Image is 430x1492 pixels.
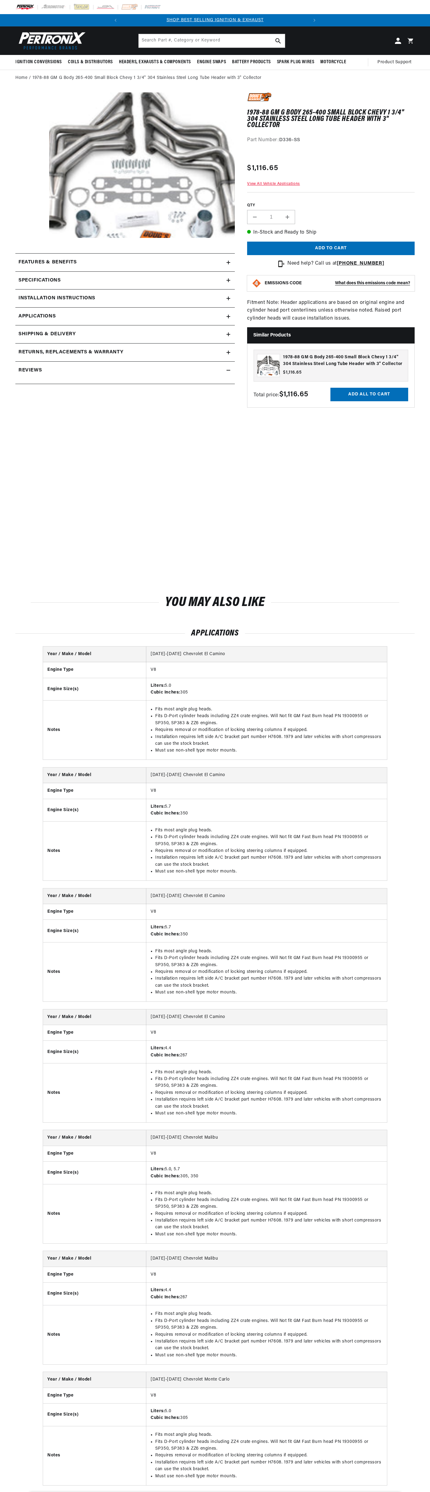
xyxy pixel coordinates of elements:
strong: Cubic Inches: [151,811,180,816]
button: Translation missing: en.sections.announcements.previous_announcement [109,14,122,26]
li: Must use non-shell type motor mounts. [155,747,383,754]
li: Must use non-shell type motor mounts. [155,1110,383,1117]
li: Installation requires left side A/C bracket part number H7608. 1979 and later vehicles with short... [155,1338,383,1352]
summary: Ignition Conversions [15,55,65,69]
input: Search Part #, Category or Keyword [139,34,285,48]
td: [DATE]-[DATE] Chevrolet El Camino [146,888,387,904]
strong: Liters: [151,1409,165,1413]
th: Engine Type [43,783,146,799]
li: Fits D-Port cylinder heads including ZZ4 crate engines. Will Not fit GM Fast Burn head PN 1930095... [155,1318,383,1331]
button: Search Part #, Category or Keyword [271,34,285,48]
th: Engine Size(s) [43,1041,146,1063]
span: Motorcycle [320,59,346,65]
th: Engine Size(s) [43,1283,146,1305]
a: 1978-88 GM G Body 265-400 Small Block Chevy 1 3/4" 304 Stainless Steel Long Tube Header with 3" C... [33,75,262,81]
button: Add all to cart [330,388,408,402]
li: Requires removal or modification of locking steering columns if equipped. [155,1452,383,1459]
strong: D336-SS [279,138,300,142]
a: View All Vehicle Applications [247,182,300,186]
span: $1,116.65 [283,369,302,376]
summary: Battery Products [229,55,274,69]
li: Fits most angle plug heads. [155,1069,383,1076]
summary: Shipping & Delivery [15,325,235,343]
td: V8 [146,1267,387,1282]
strong: $1,116.65 [279,391,308,398]
a: Home [15,75,27,81]
span: Product Support [377,59,412,66]
div: Announcement [122,17,308,24]
th: Notes [43,1184,146,1243]
td: 4.4 267 [146,1283,387,1305]
h2: Applications [15,630,415,637]
li: Must use non-shell type motor mounts. [155,989,383,996]
li: Fits most angle plug heads. [155,1432,383,1438]
th: Year / Make / Model [43,767,146,783]
li: Must use non-shell type motor mounts. [155,1352,383,1359]
label: QTY [247,203,415,208]
strong: Liters: [151,804,165,809]
th: Notes [43,1063,146,1122]
h2: Installation instructions [18,294,95,302]
th: Engine Type [43,1146,146,1161]
td: 5.0 305 [146,1404,387,1426]
td: 5.7 350 [146,920,387,942]
th: Year / Make / Model [43,1372,146,1388]
strong: Cubic Inches: [151,1416,180,1420]
td: V8 [146,1388,387,1403]
summary: Motorcycle [317,55,349,69]
div: 1 of 2 [122,17,308,24]
button: Add to cart [247,242,415,255]
th: Year / Make / Model [43,647,146,662]
a: Applications [15,308,235,326]
strong: Liters: [151,1167,165,1171]
button: EMISSIONS CODEWhat does this emissions code mean? [265,281,410,286]
th: Year / Make / Model [43,1130,146,1146]
li: Must use non-shell type motor mounts. [155,1231,383,1238]
summary: Reviews [15,362,235,379]
li: Fits most angle plug heads. [155,1190,383,1197]
li: Must use non-shell type motor mounts. [155,868,383,875]
summary: Product Support [377,55,415,70]
li: Fits D-Port cylinder heads including ZZ4 crate engines. Will Not fit GM Fast Burn head PN 1930095... [155,1439,383,1452]
strong: Cubic Inches: [151,690,180,695]
td: [DATE]-[DATE] Chevrolet El Camino [146,1009,387,1025]
span: Coils & Distributors [68,59,113,65]
img: Emissions code [252,278,262,288]
th: Engine Size(s) [43,799,146,822]
li: Requires removal or modification of locking steering columns if equipped. [155,1331,383,1338]
p: Need help? Call us at [287,260,384,268]
summary: Specifications [15,272,235,289]
li: Fits D-Port cylinder heads including ZZ4 crate engines. Will Not fit GM Fast Burn head PN 1930095... [155,713,383,727]
a: SHOP BEST SELLING IGNITION & EXHAUST [167,18,264,22]
th: Engine Type [43,662,146,678]
img: Pertronix [15,30,86,51]
li: Installation requires left side A/C bracket part number H7608. 1979 and later vehicles with short... [155,734,383,748]
th: Engine Type [43,1025,146,1040]
a: [PHONE_NUMBER] [337,261,384,266]
li: Installation requires left side A/C bracket part number H7608. 1979 and later vehicles with short... [155,1096,383,1110]
h2: Shipping & Delivery [18,330,76,338]
span: $1,116.65 [247,163,278,174]
strong: Cubic Inches: [151,1174,180,1179]
button: Translation missing: en.sections.announcements.next_announcement [308,14,321,26]
strong: Cubic Inches: [151,1295,180,1300]
li: Fits most angle plug heads. [155,1311,383,1317]
th: Notes [43,942,146,1001]
th: Notes [43,701,146,760]
nav: breadcrumbs [15,75,415,81]
th: Notes [43,1305,146,1364]
li: Fits D-Port cylinder heads including ZZ4 crate engines. Will Not fit GM Fast Burn head PN 1930095... [155,955,383,969]
h2: Reviews [18,367,42,375]
li: Must use non-shell type motor mounts. [155,1473,383,1480]
th: Engine Size(s) [43,678,146,701]
td: 5.7 350 [146,799,387,822]
th: Engine Type [43,1267,146,1282]
h2: Similar Products [247,327,415,344]
td: 4.4 267 [146,1041,387,1063]
span: Engine Swaps [197,59,226,65]
th: Engine Size(s) [43,1162,146,1184]
td: [DATE]-[DATE] Chevrolet Monte Carlo [146,1372,387,1388]
td: V8 [146,662,387,678]
li: Requires removal or modification of locking steering columns if equipped. [155,848,383,854]
li: Requires removal or modification of locking steering columns if equipped. [155,1210,383,1217]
